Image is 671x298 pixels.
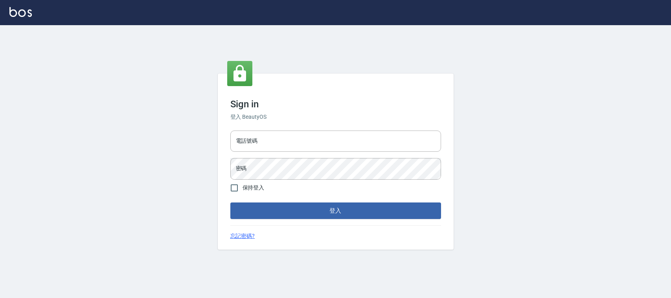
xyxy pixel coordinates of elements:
h3: Sign in [230,99,441,110]
span: 保持登入 [243,184,265,192]
a: 忘記密碼? [230,232,255,240]
img: Logo [9,7,32,17]
h6: 登入 BeautyOS [230,113,441,121]
button: 登入 [230,202,441,219]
